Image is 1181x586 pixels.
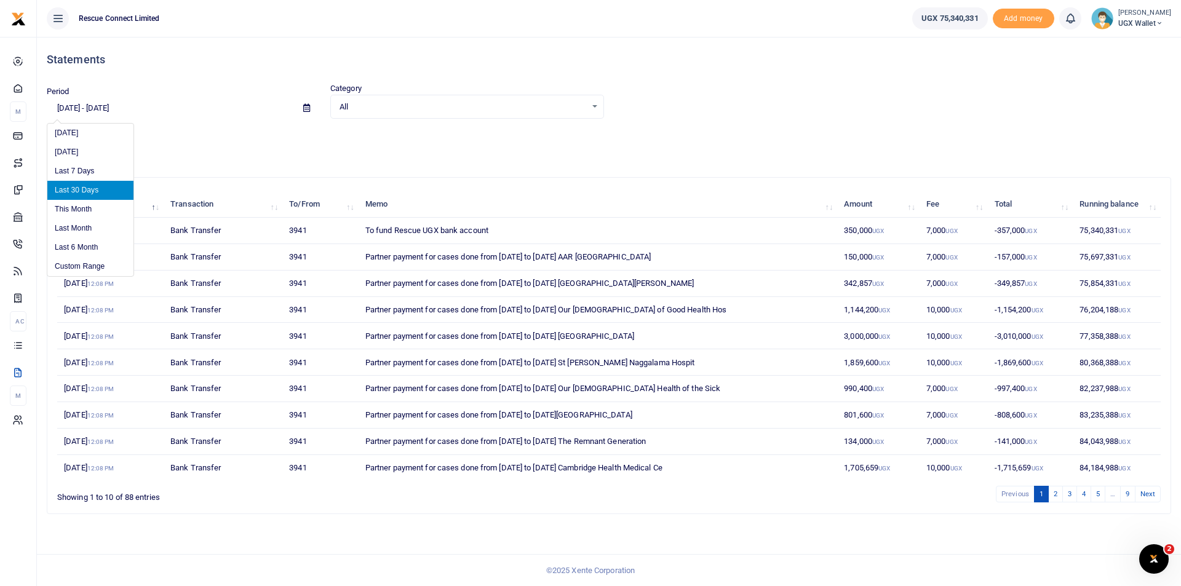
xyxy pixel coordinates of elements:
li: Custom Range [47,257,133,276]
small: UGX [1025,280,1036,287]
small: UGX [1025,254,1036,261]
li: Last 7 Days [47,162,133,181]
small: UGX [1118,386,1130,392]
td: -1,154,200 [987,297,1073,323]
small: UGX [878,333,890,340]
span: All [340,101,586,113]
td: 82,237,988 [1073,376,1161,402]
td: 342,857 [837,271,920,297]
a: Next [1135,486,1161,502]
td: -157,000 [987,244,1073,271]
small: UGX [872,254,884,261]
td: 3941 [282,297,359,323]
label: Category [330,82,362,95]
small: UGX [872,438,884,445]
img: profile-user [1091,7,1113,30]
li: This Month [47,200,133,219]
td: 1,144,200 [837,297,920,323]
small: UGX [1118,254,1130,261]
small: UGX [945,386,957,392]
a: profile-user [PERSON_NAME] UGX Wallet [1091,7,1171,30]
td: To fund Rescue UGX bank account [359,218,837,244]
small: UGX [1025,228,1036,234]
td: 80,368,388 [1073,349,1161,376]
td: 3941 [282,271,359,297]
th: To/From: activate to sort column ascending [282,191,359,218]
td: 7,000 [920,271,988,297]
a: 4 [1076,486,1091,502]
small: 12:08 PM [87,438,114,445]
td: 7,000 [920,402,988,429]
small: UGX [1118,307,1130,314]
li: Toup your wallet [993,9,1054,29]
td: 3941 [282,323,359,349]
td: -3,010,000 [987,323,1073,349]
div: Showing 1 to 10 of 88 entries [57,485,512,504]
td: 10,000 [920,323,988,349]
td: 83,235,388 [1073,402,1161,429]
a: UGX 75,340,331 [912,7,987,30]
td: 350,000 [837,218,920,244]
td: 10,000 [920,297,988,323]
small: UGX [1118,412,1130,419]
small: UGX [1025,438,1036,445]
td: 3941 [282,218,359,244]
td: Bank Transfer [164,218,282,244]
td: 75,854,331 [1073,271,1161,297]
small: UGX [950,333,962,340]
td: Bank Transfer [164,429,282,455]
td: 84,043,988 [1073,429,1161,455]
td: Bank Transfer [164,455,282,481]
td: [DATE] [57,297,164,323]
td: [DATE] [57,455,164,481]
td: 1,705,659 [837,455,920,481]
td: [DATE] [57,349,164,376]
td: -997,400 [987,376,1073,402]
label: Period [47,85,70,98]
td: [DATE] [57,429,164,455]
small: UGX [1025,412,1036,419]
td: 3941 [282,349,359,376]
td: [DATE] [57,323,164,349]
td: 3941 [282,429,359,455]
small: 12:08 PM [87,465,114,472]
small: 12:08 PM [87,360,114,366]
th: Transaction: activate to sort column ascending [164,191,282,218]
td: Partner payment for cases done from [DATE] to [DATE] Cambridge Health Medical Ce [359,455,837,481]
td: 10,000 [920,349,988,376]
a: 9 [1120,486,1135,502]
td: 801,600 [837,402,920,429]
a: 3 [1062,486,1077,502]
li: [DATE] [47,124,133,143]
small: UGX [945,254,957,261]
td: Partner payment for cases done from [DATE] to [DATE][GEOGRAPHIC_DATA] [359,402,837,429]
small: UGX [950,307,962,314]
small: UGX [878,307,890,314]
td: 990,400 [837,376,920,402]
td: 3941 [282,455,359,481]
small: UGX [1118,438,1130,445]
td: 3941 [282,402,359,429]
li: Ac [10,311,26,331]
a: 1 [1034,486,1049,502]
small: UGX [878,360,890,366]
td: Partner payment for cases done from [DATE] to [DATE] AAR [GEOGRAPHIC_DATA] [359,244,837,271]
td: Bank Transfer [164,297,282,323]
td: 77,358,388 [1073,323,1161,349]
small: 12:08 PM [87,386,114,392]
small: 12:08 PM [87,333,114,340]
small: UGX [1118,228,1130,234]
li: Wallet ballance [907,7,992,30]
td: Partner payment for cases done from [DATE] to [DATE] Our [DEMOGRAPHIC_DATA] of Good Health Hos [359,297,837,323]
th: Fee: activate to sort column ascending [920,191,988,218]
td: Partner payment for cases done from [DATE] to [DATE] [GEOGRAPHIC_DATA][PERSON_NAME] [359,271,837,297]
th: Running balance: activate to sort column ascending [1073,191,1161,218]
li: M [10,101,26,122]
a: Add money [993,13,1054,22]
small: UGX [1032,333,1043,340]
th: Total: activate to sort column ascending [987,191,1073,218]
td: 75,340,331 [1073,218,1161,244]
td: 3941 [282,244,359,271]
small: 12:08 PM [87,280,114,287]
li: Last Month [47,219,133,238]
